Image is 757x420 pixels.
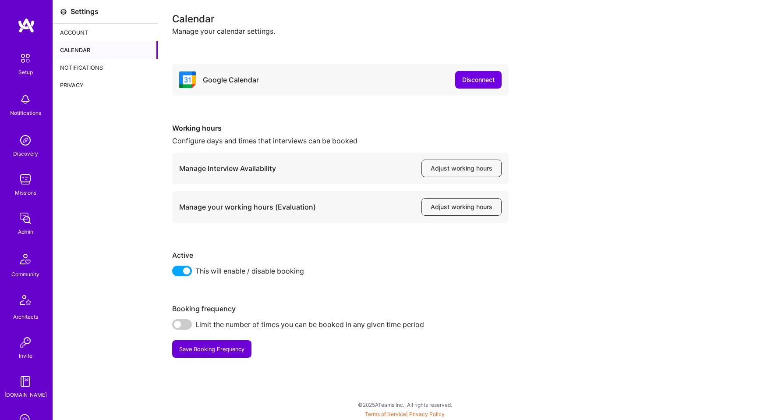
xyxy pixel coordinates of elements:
[172,14,743,23] div: Calendar
[16,49,35,68] img: setup
[179,71,196,88] i: icon Google
[365,411,406,417] a: Terms of Service
[18,68,33,77] div: Setup
[11,270,39,279] div: Community
[53,24,158,41] div: Account
[172,136,509,146] div: Configure days and times that interviews can be booked
[53,76,158,94] div: Privacy
[18,227,33,236] div: Admin
[17,132,34,149] img: discovery
[13,149,38,158] div: Discovery
[13,312,38,321] div: Architects
[455,71,502,89] button: Disconnect
[195,319,424,330] span: Limit the number of times you can be booked in any given time period
[203,75,259,85] div: Google Calendar
[15,249,36,270] img: Community
[4,390,47,399] div: [DOMAIN_NAME]
[15,291,36,312] img: Architects
[53,59,158,76] div: Notifications
[53,394,757,416] div: © 2025 ATeams Inc., All rights reserved.
[365,411,445,417] span: |
[431,203,492,211] span: Adjust working hours
[179,164,276,173] div: Manage Interview Availability
[19,351,32,360] div: Invite
[172,27,743,36] div: Manage your calendar settings.
[409,411,445,417] a: Privacy Policy
[421,198,502,216] button: Adjust working hours
[17,171,34,188] img: teamwork
[60,8,67,15] i: icon Settings
[462,75,495,84] div: Disconnect
[15,188,36,197] div: Missions
[18,18,35,33] img: logo
[179,203,316,212] div: Manage your working hours (Evaluation)
[17,373,34,390] img: guide book
[10,108,41,117] div: Notifications
[172,340,251,358] button: Save Booking Frequency
[17,334,34,351] img: Invite
[172,251,509,260] div: Active
[17,210,34,227] img: admin teamwork
[421,160,502,177] button: Adjust working hours
[53,41,158,59] div: Calendar
[195,266,304,276] span: This will enable / disable booking
[172,304,509,313] div: Booking frequency
[71,7,99,16] div: Settings
[17,91,34,108] img: bell
[431,164,492,173] span: Adjust working hours
[172,124,509,133] div: Working hours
